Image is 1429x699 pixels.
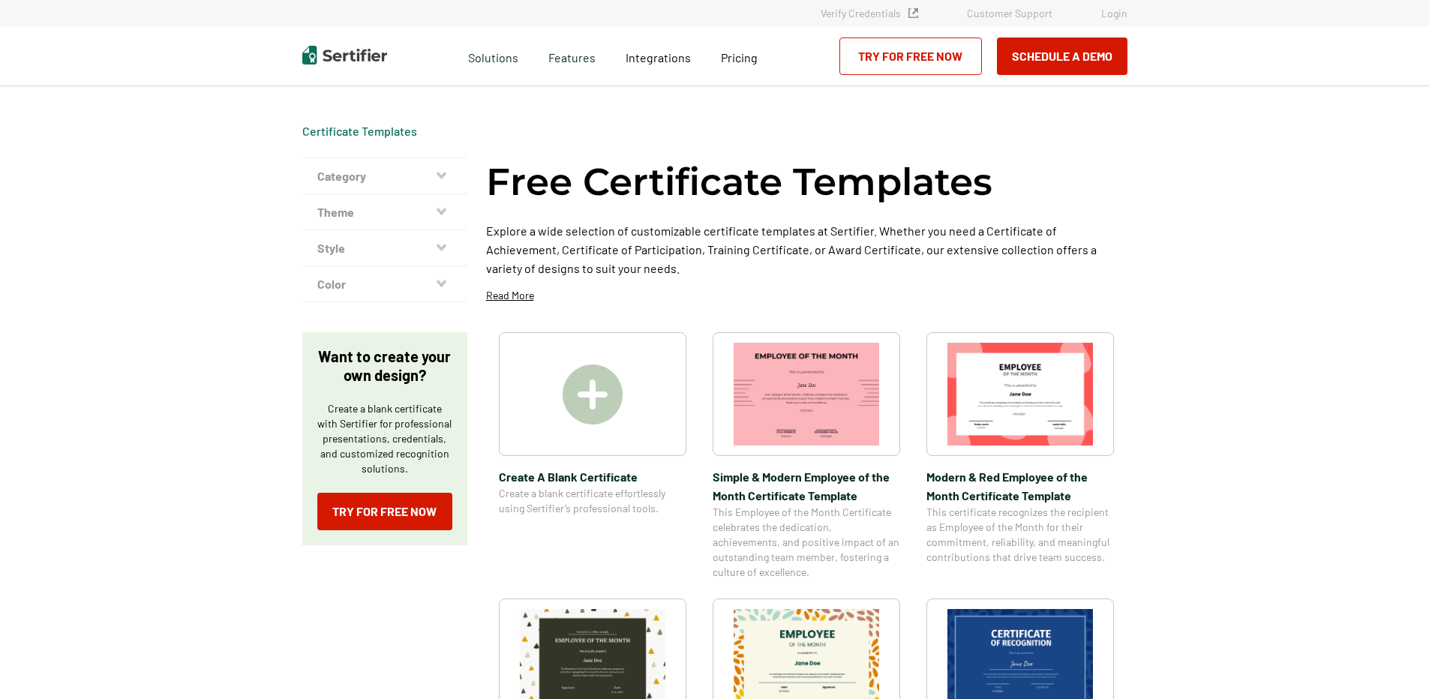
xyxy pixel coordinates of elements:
[302,46,387,64] img: Sertifier | Digital Credentialing Platform
[548,46,596,65] span: Features
[926,505,1114,565] span: This certificate recognizes the recipient as Employee of the Month for their commitment, reliabil...
[486,221,1127,277] p: Explore a wide selection of customizable certificate templates at Sertifier. Whether you need a C...
[486,157,992,206] h1: Free Certificate Templates
[1101,7,1127,19] a: Login
[926,332,1114,580] a: Modern & Red Employee of the Month Certificate TemplateModern & Red Employee of the Month Certifi...
[499,467,686,486] span: Create A Blank Certificate
[713,505,900,580] span: This Employee of the Month Certificate celebrates the dedication, achievements, and positive impa...
[947,343,1093,445] img: Modern & Red Employee of the Month Certificate Template
[926,467,1114,505] span: Modern & Red Employee of the Month Certificate Template
[468,46,518,65] span: Solutions
[713,332,900,580] a: Simple & Modern Employee of the Month Certificate TemplateSimple & Modern Employee of the Month C...
[839,37,982,75] a: Try for Free Now
[967,7,1052,19] a: Customer Support
[563,364,623,424] img: Create A Blank Certificate
[302,124,417,139] div: Breadcrumb
[486,288,534,303] p: Read More
[317,401,452,476] p: Create a blank certificate with Sertifier for professional presentations, credentials, and custom...
[626,50,691,64] span: Integrations
[499,486,686,516] span: Create a blank certificate effortlessly using Sertifier’s professional tools.
[302,266,467,302] button: Color
[713,467,900,505] span: Simple & Modern Employee of the Month Certificate Template
[302,230,467,266] button: Style
[721,46,758,65] a: Pricing
[626,46,691,65] a: Integrations
[721,50,758,64] span: Pricing
[302,158,467,194] button: Category
[317,493,452,530] a: Try for Free Now
[302,124,417,138] a: Certificate Templates
[302,124,417,139] span: Certificate Templates
[821,7,918,19] a: Verify Credentials
[317,347,452,385] p: Want to create your own design?
[908,8,918,18] img: Verified
[302,194,467,230] button: Theme
[734,343,879,445] img: Simple & Modern Employee of the Month Certificate Template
